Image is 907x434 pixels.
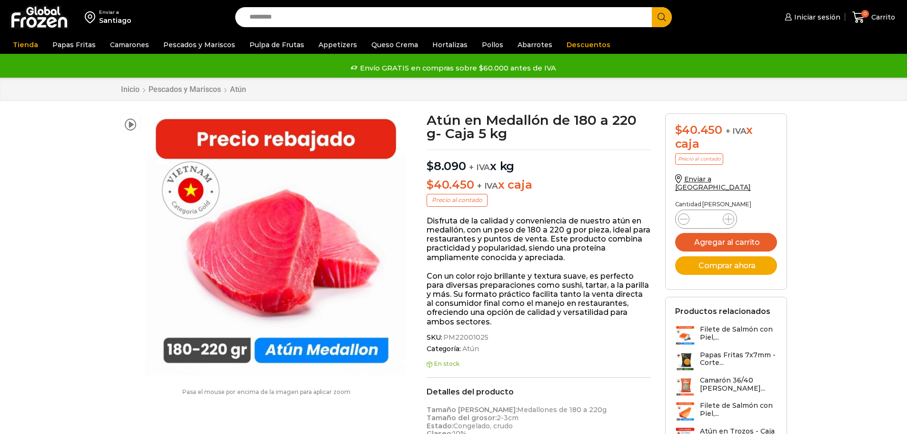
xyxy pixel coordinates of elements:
span: PM22001025 [442,333,488,342]
a: Descuentos [562,36,615,54]
p: Precio al contado [427,194,488,206]
p: Con un color rojo brillante y textura suave, es perfecto para diversas preparaciones como sushi, ... [427,272,651,326]
a: Iniciar sesión [782,8,840,27]
h3: Filete de Salmón con Piel,... [700,325,777,342]
h3: Filete de Salmón con Piel,... [700,402,777,418]
a: Pollos [477,36,508,54]
a: Papas Fritas [48,36,100,54]
p: Pasa el mouse por encima de la imagen para aplicar zoom [120,389,413,395]
a: Tienda [8,36,43,54]
p: Precio al contado [675,153,723,165]
span: $ [675,123,682,137]
h2: Detalles del producto [427,387,651,396]
button: Comprar ahora [675,256,777,275]
h3: Camarón 36/40 [PERSON_NAME]... [700,376,777,393]
a: Hortalizas [428,36,472,54]
bdi: 40.450 [427,178,474,192]
bdi: 40.450 [675,123,722,137]
div: x caja [675,123,777,151]
strong: Tamaño del grosor: [427,414,497,422]
a: Camarón 36/40 [PERSON_NAME]... [675,376,777,397]
span: Iniciar sesión [792,12,840,22]
a: Enviar a [GEOGRAPHIC_DATA] [675,175,751,192]
a: Filete de Salmón con Piel,... [675,402,777,422]
p: x kg [427,150,651,173]
button: Agregar al carrito [675,233,777,252]
a: 0 Carrito [850,6,897,29]
span: + IVA [477,181,498,191]
span: Categoría: [427,345,651,353]
span: + IVA [726,126,747,136]
a: Inicio [120,85,140,94]
a: Abarrotes [513,36,557,54]
p: En stock [427,361,651,367]
a: Papas Fritas 7x7mm - Corte... [675,351,777,372]
a: Pescados y Mariscos [148,85,221,94]
h3: Papas Fritas 7x7mm - Corte... [700,351,777,367]
span: $ [427,159,434,173]
strong: Tamaño [PERSON_NAME]: [427,405,517,414]
bdi: 8.090 [427,159,466,173]
div: Enviar a [99,9,131,16]
span: $ [427,178,434,192]
span: Carrito [869,12,895,22]
span: 0 [861,10,869,18]
h2: Productos relacionados [675,307,770,316]
a: Filete de Salmón con Piel,... [675,325,777,346]
button: Search button [652,7,672,27]
span: + IVA [469,162,490,172]
nav: Breadcrumb [120,85,247,94]
a: Atún [229,85,247,94]
a: Pescados y Mariscos [159,36,240,54]
a: Appetizers [314,36,362,54]
img: atun medallon [145,113,407,375]
p: Cantidad [PERSON_NAME] [675,201,777,208]
input: Product quantity [697,212,715,226]
a: Camarones [105,36,154,54]
strong: Estado: [427,422,453,430]
a: Atún [461,345,479,353]
a: Pulpa de Frutas [245,36,309,54]
span: SKU: [427,333,651,342]
h1: Atún en Medallón de 180 a 220 g- Caja 5 kg [427,113,651,140]
p: Disfruta de la calidad y conveniencia de nuestro atún en medallón, con un peso de 180 a 220 g por... [427,216,651,262]
img: address-field-icon.svg [85,9,99,25]
div: Santiago [99,16,131,25]
p: x caja [427,178,651,192]
a: Queso Crema [367,36,423,54]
